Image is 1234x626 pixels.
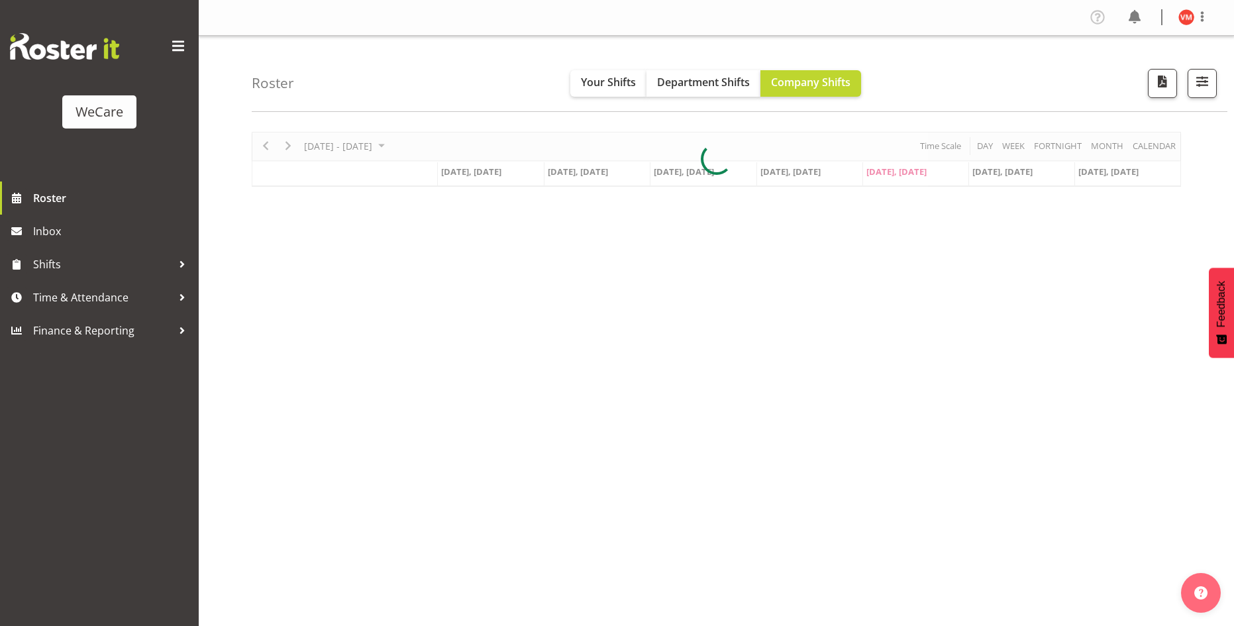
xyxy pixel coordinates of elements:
[570,70,646,97] button: Your Shifts
[1188,69,1217,98] button: Filter Shifts
[1215,281,1227,327] span: Feedback
[33,321,172,340] span: Finance & Reporting
[76,102,123,122] div: WeCare
[1178,9,1194,25] img: viktoriia-molchanova11567.jpg
[657,75,750,89] span: Department Shifts
[1194,586,1208,600] img: help-xxl-2.png
[581,75,636,89] span: Your Shifts
[1148,69,1177,98] button: Download a PDF of the roster according to the set date range.
[33,221,192,241] span: Inbox
[760,70,861,97] button: Company Shifts
[33,188,192,208] span: Roster
[646,70,760,97] button: Department Shifts
[33,287,172,307] span: Time & Attendance
[10,33,119,60] img: Rosterit website logo
[33,254,172,274] span: Shifts
[1209,268,1234,358] button: Feedback - Show survey
[252,76,294,91] h4: Roster
[771,75,850,89] span: Company Shifts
